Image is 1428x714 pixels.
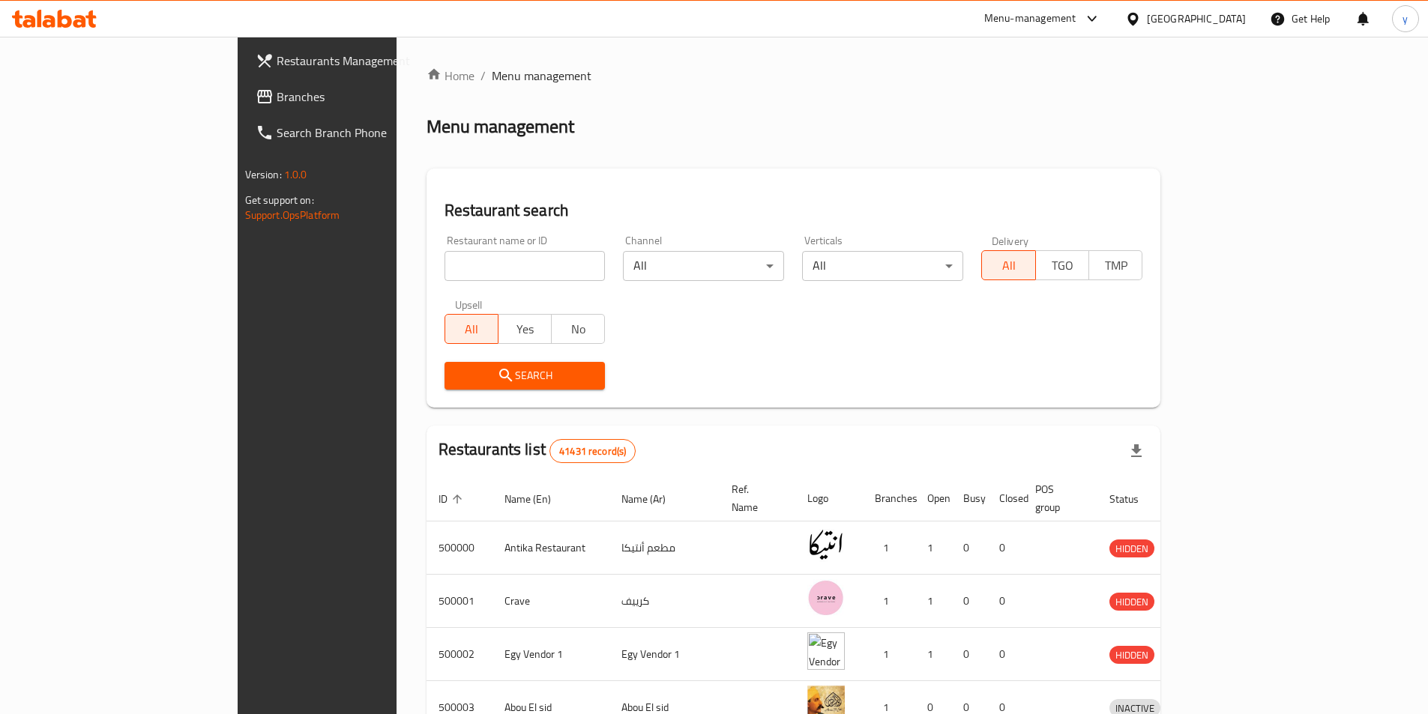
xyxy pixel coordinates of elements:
[549,439,636,463] div: Total records count
[504,318,546,340] span: Yes
[863,575,915,628] td: 1
[863,521,915,575] td: 1
[492,575,609,628] td: Crave
[915,575,951,628] td: 1
[1109,646,1154,664] div: HIDDEN
[445,314,498,344] button: All
[1403,10,1408,27] span: y
[550,444,635,459] span: 41431 record(s)
[1118,433,1154,469] div: Export file
[492,67,591,85] span: Menu management
[609,628,720,681] td: Egy Vendor 1
[498,314,552,344] button: Yes
[558,318,599,340] span: No
[1109,539,1154,557] div: HIDDEN
[987,521,1023,575] td: 0
[277,52,464,70] span: Restaurants Management
[987,628,1023,681] td: 0
[245,165,282,184] span: Version:
[244,79,476,115] a: Branches
[244,43,476,79] a: Restaurants Management
[984,10,1076,28] div: Menu-management
[1042,255,1083,276] span: TGO
[244,115,476,151] a: Search Branch Phone
[1035,480,1079,516] span: POS group
[1109,647,1154,664] span: HIDDEN
[551,314,605,344] button: No
[427,67,1161,85] nav: breadcrumb
[621,490,685,508] span: Name (Ar)
[609,575,720,628] td: كرييف
[439,438,636,463] h2: Restaurants list
[915,521,951,575] td: 1
[807,632,845,670] img: Egy Vendor 1
[492,628,609,681] td: Egy Vendor 1
[609,521,720,575] td: مطعم أنتيكا
[951,476,987,521] th: Busy
[1147,10,1246,27] div: [GEOGRAPHIC_DATA]
[284,165,307,184] span: 1.0.0
[1109,540,1154,557] span: HIDDEN
[987,476,1023,521] th: Closed
[245,205,340,225] a: Support.OpsPlatform
[863,476,915,521] th: Branches
[427,115,574,139] h2: Menu management
[915,628,951,681] td: 1
[987,575,1023,628] td: 0
[1035,250,1089,280] button: TGO
[439,490,467,508] span: ID
[445,251,606,281] input: Search for restaurant name or ID..
[277,124,464,142] span: Search Branch Phone
[807,526,845,563] img: Antika Restaurant
[455,299,483,309] label: Upsell
[732,480,777,516] span: Ref. Name
[951,628,987,681] td: 0
[992,235,1029,246] label: Delivery
[1095,255,1136,276] span: TMP
[445,362,606,390] button: Search
[951,575,987,628] td: 0
[1088,250,1142,280] button: TMP
[445,199,1143,222] h2: Restaurant search
[1109,593,1154,611] span: HIDDEN
[795,476,863,521] th: Logo
[981,250,1035,280] button: All
[863,628,915,681] td: 1
[480,67,486,85] li: /
[245,190,314,210] span: Get support on:
[807,579,845,617] img: Crave
[1109,593,1154,611] div: HIDDEN
[1109,490,1158,508] span: Status
[988,255,1029,276] span: All
[457,366,594,385] span: Search
[802,251,963,281] div: All
[951,521,987,575] td: 0
[623,251,784,281] div: All
[451,318,492,340] span: All
[504,490,570,508] span: Name (En)
[492,521,609,575] td: Antika Restaurant
[277,88,464,106] span: Branches
[915,476,951,521] th: Open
